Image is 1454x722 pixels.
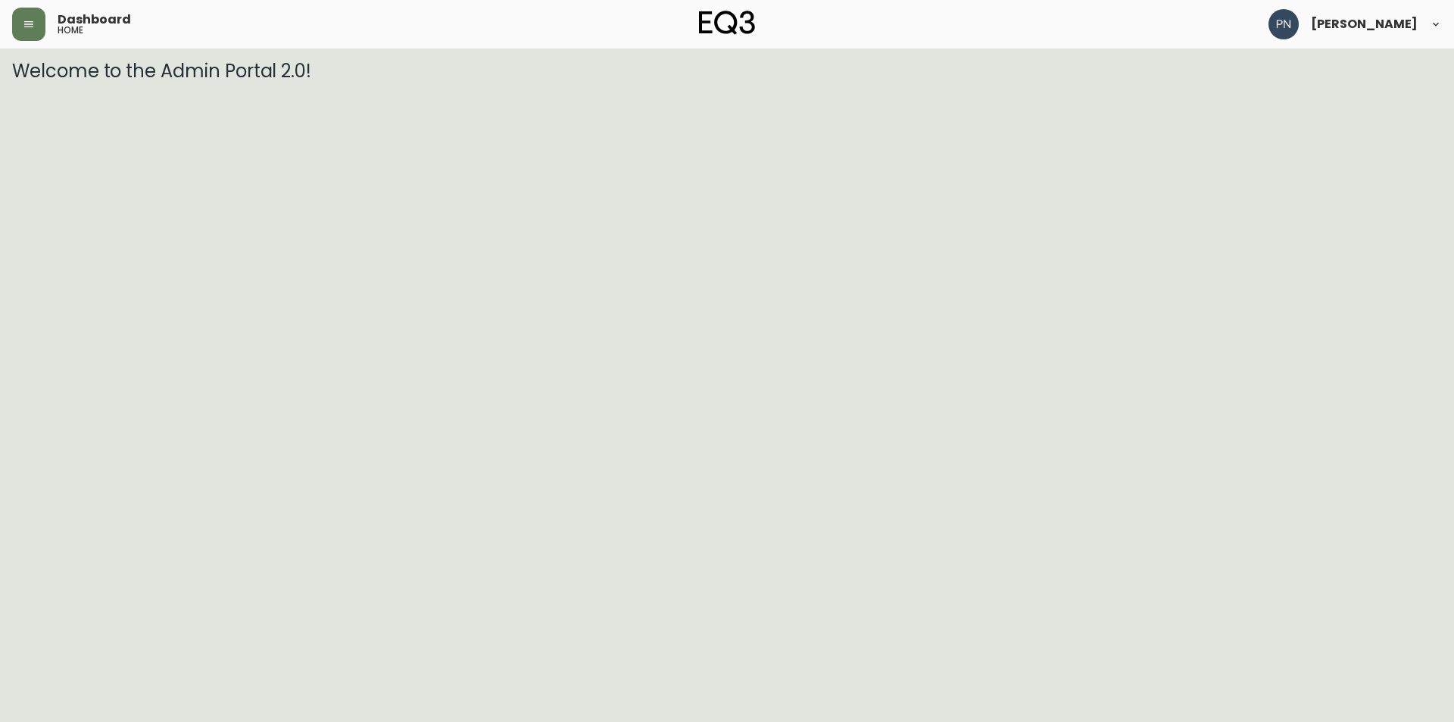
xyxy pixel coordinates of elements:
h3: Welcome to the Admin Portal 2.0! [12,61,1442,82]
img: logo [699,11,755,35]
span: [PERSON_NAME] [1311,18,1418,30]
img: 496f1288aca128e282dab2021d4f4334 [1268,9,1299,39]
span: Dashboard [58,14,131,26]
h5: home [58,26,83,35]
